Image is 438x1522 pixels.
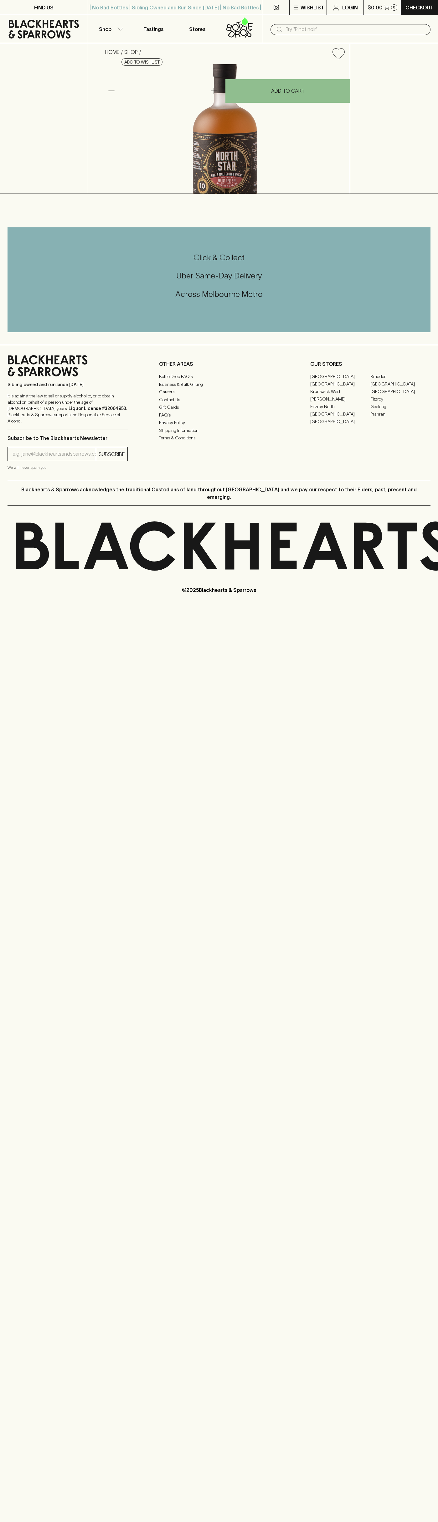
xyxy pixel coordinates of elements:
p: ADD TO CART [271,87,305,95]
p: OUR STORES [310,360,430,368]
a: Brunswick West [310,388,370,395]
a: Contact Us [159,396,279,403]
p: Shop [99,25,111,33]
p: We will never spam you [8,464,128,471]
p: Sibling owned and run since [DATE] [8,381,128,388]
h5: Across Melbourne Metro [8,289,430,299]
p: SUBSCRIBE [99,450,125,458]
p: Subscribe to The Blackhearts Newsletter [8,434,128,442]
a: Prahran [370,410,430,418]
a: HOME [105,49,120,55]
p: OTHER AREAS [159,360,279,368]
p: It is against the law to sell or supply alcohol to, or to obtain alcohol on behalf of a person un... [8,393,128,424]
a: Braddon [370,373,430,380]
a: Careers [159,388,279,396]
h5: Uber Same-Day Delivery [8,271,430,281]
a: FAQ's [159,411,279,419]
a: [GEOGRAPHIC_DATA] [310,418,370,425]
a: Fitzroy [370,395,430,403]
input: Try "Pinot noir" [286,24,425,34]
button: Shop [88,15,132,43]
a: [GEOGRAPHIC_DATA] [370,380,430,388]
div: Call to action block [8,227,430,332]
a: Geelong [370,403,430,410]
a: Shipping Information [159,427,279,434]
a: Bottle Drop FAQ's [159,373,279,380]
h5: Click & Collect [8,252,430,263]
p: FIND US [34,4,54,11]
a: Gift Cards [159,404,279,411]
a: Business & Bulk Gifting [159,380,279,388]
a: Privacy Policy [159,419,279,427]
a: [GEOGRAPHIC_DATA] [370,388,430,395]
strong: Liquor License #32064953 [69,406,126,411]
a: Fitzroy North [310,403,370,410]
button: ADD TO CART [225,79,350,103]
p: Checkout [405,4,434,11]
a: [GEOGRAPHIC_DATA] [310,380,370,388]
button: Add to wishlist [330,46,347,62]
p: $0.00 [368,4,383,11]
p: Blackhearts & Sparrows acknowledges the traditional Custodians of land throughout [GEOGRAPHIC_DAT... [12,486,426,501]
p: Tastings [143,25,163,33]
a: SHOP [124,49,138,55]
button: SUBSCRIBE [96,447,127,461]
p: 0 [393,6,395,9]
a: Terms & Conditions [159,434,279,442]
p: Login [342,4,358,11]
input: e.g. jane@blackheartsandsparrows.com.au [13,449,96,459]
a: Stores [175,15,219,43]
button: Add to wishlist [121,58,162,66]
a: [GEOGRAPHIC_DATA] [310,373,370,380]
p: Wishlist [301,4,324,11]
p: Stores [189,25,205,33]
img: 34625.png [100,64,350,194]
a: Tastings [131,15,175,43]
a: [GEOGRAPHIC_DATA] [310,410,370,418]
a: [PERSON_NAME] [310,395,370,403]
